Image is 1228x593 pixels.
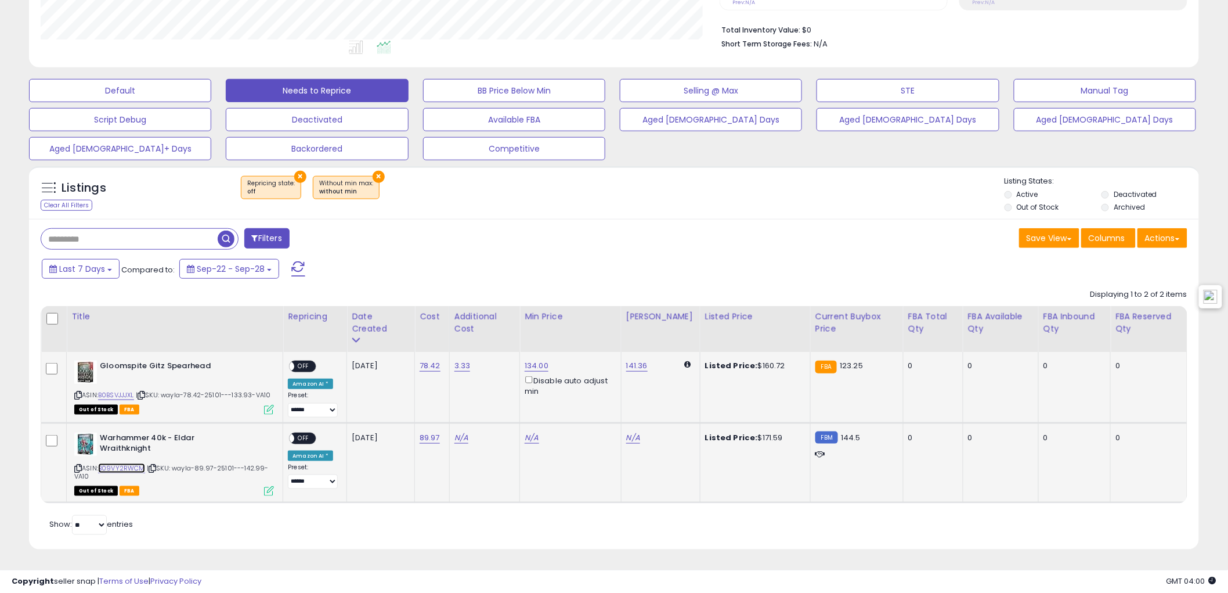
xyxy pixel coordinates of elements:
[1043,311,1106,335] div: FBA inbound Qty
[98,390,134,400] a: B0BSVJJJXL
[968,433,1030,443] div: 0
[1115,311,1182,335] div: FBA Reserved Qty
[815,311,898,335] div: Current Buybox Price
[29,108,211,131] button: Script Debug
[817,79,999,102] button: STE
[295,433,313,443] span: OFF
[1090,289,1187,300] div: Displaying 1 to 2 of 2 items
[817,108,999,131] button: Aged [DEMOGRAPHIC_DATA] Days
[626,432,640,444] a: N/A
[288,451,333,461] div: Amazon AI *
[525,360,548,372] a: 134.00
[74,486,118,496] span: All listings that are currently out of stock and unavailable for purchase on Amazon
[59,263,105,275] span: Last 7 Days
[74,405,118,415] span: All listings that are currently out of stock and unavailable for purchase on Amazon
[1114,202,1145,212] label: Archived
[226,137,408,160] button: Backordered
[705,361,801,371] div: $160.72
[247,188,295,196] div: off
[1114,189,1157,199] label: Deactivated
[150,576,201,587] a: Privacy Policy
[197,263,265,275] span: Sep-22 - Sep-28
[721,22,1179,36] li: $0
[1089,232,1125,244] span: Columns
[1166,576,1216,587] span: 2025-10-6 04:00 GMT
[29,137,211,160] button: Aged [DEMOGRAPHIC_DATA]+ Days
[1005,176,1199,187] p: Listing States:
[1017,189,1038,199] label: Active
[1043,361,1101,371] div: 0
[136,390,270,400] span: | SKU: wayla-78.42-25101---133.93-VA10
[49,519,133,530] span: Show: entries
[1043,433,1101,443] div: 0
[815,432,838,444] small: FBM
[721,25,800,35] b: Total Inventory Value:
[247,179,295,196] span: Repricing state :
[423,137,605,160] button: Competitive
[620,79,802,102] button: Selling @ Max
[288,379,333,389] div: Amazon AI *
[244,228,290,249] button: Filters
[908,361,954,371] div: 0
[814,38,828,49] span: N/A
[288,311,342,323] div: Repricing
[71,311,278,323] div: Title
[721,39,812,49] b: Short Term Storage Fees:
[288,391,338,418] div: Preset:
[525,432,539,444] a: N/A
[525,311,616,323] div: Min Price
[968,361,1030,371] div: 0
[423,79,605,102] button: BB Price Below Min
[420,311,445,323] div: Cost
[226,108,408,131] button: Deactivated
[98,463,145,473] a: B09VY2RWCM
[120,405,139,415] span: FBA
[840,360,863,371] span: 123.25
[420,360,440,372] a: 78.42
[815,361,837,373] small: FBA
[352,311,410,335] div: Date Created
[705,360,758,371] b: Listed Price:
[12,576,54,587] strong: Copyright
[74,361,97,384] img: 51rUnltdFwL._SL40_.jpg
[74,463,269,481] span: | SKU: wayla-89.97-25101---142.99-VA10
[100,361,241,375] b: Gloomspite Gitz Spearhead
[420,432,440,444] a: 89.97
[41,200,92,211] div: Clear All Filters
[908,433,954,443] div: 0
[423,108,605,131] button: Available FBA
[1081,228,1136,248] button: Columns
[620,108,802,131] button: Aged [DEMOGRAPHIC_DATA] Days
[841,432,861,443] span: 144.5
[29,79,211,102] button: Default
[352,433,398,443] div: [DATE]
[1014,79,1196,102] button: Manual Tag
[1017,202,1059,212] label: Out of Stock
[42,259,120,279] button: Last 7 Days
[1137,228,1187,248] button: Actions
[454,311,515,335] div: Additional Cost
[288,463,338,490] div: Preset:
[62,180,106,196] h5: Listings
[908,311,958,335] div: FBA Total Qty
[74,361,274,414] div: ASIN:
[74,433,97,456] img: 51OAnDMn0yL._SL40_.jpg
[226,79,408,102] button: Needs to Reprice
[1115,361,1178,371] div: 0
[1115,433,1178,443] div: 0
[968,311,1034,335] div: FBA Available Qty
[294,171,306,183] button: ×
[705,432,758,443] b: Listed Price:
[120,486,139,496] span: FBA
[705,311,806,323] div: Listed Price
[121,264,175,275] span: Compared to:
[454,432,468,444] a: N/A
[352,361,398,371] div: [DATE]
[525,374,612,397] div: Disable auto adjust min
[626,311,695,323] div: [PERSON_NAME]
[1204,290,1218,304] img: icon48.png
[319,188,373,196] div: without min
[319,179,373,196] span: Without min max :
[1014,108,1196,131] button: Aged [DEMOGRAPHIC_DATA] Days
[685,361,691,368] i: Calculated using Dynamic Max Price.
